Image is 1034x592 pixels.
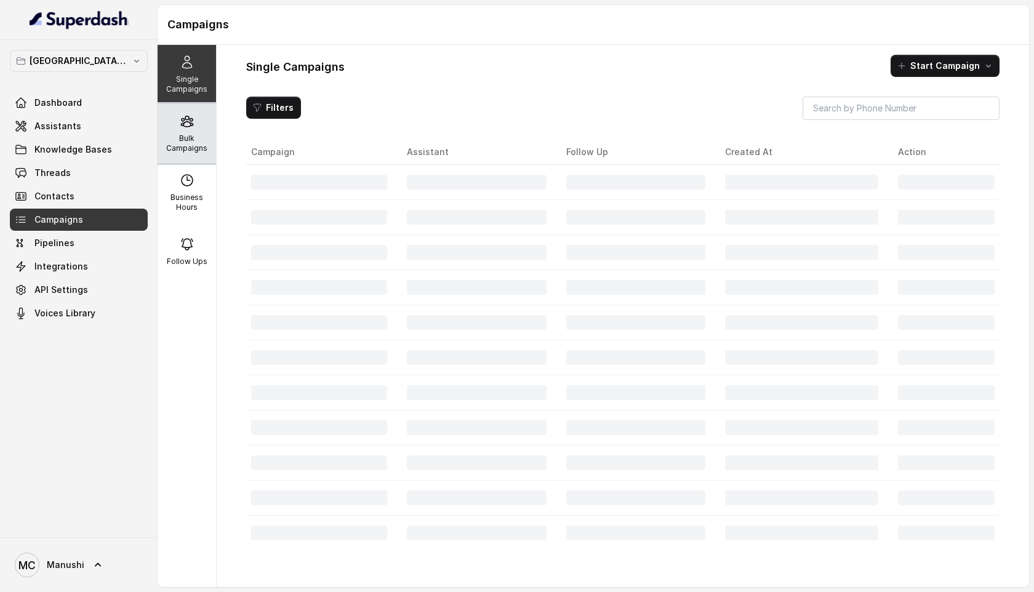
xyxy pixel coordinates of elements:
[888,140,1000,165] th: Action
[162,134,211,153] p: Bulk Campaigns
[10,209,148,231] a: Campaigns
[47,559,84,571] span: Manushi
[10,162,148,184] a: Threads
[10,302,148,324] a: Voices Library
[162,74,211,94] p: Single Campaigns
[10,255,148,278] a: Integrations
[246,97,301,119] button: Filters
[34,284,88,296] span: API Settings
[34,307,95,319] span: Voices Library
[167,257,207,266] p: Follow Ups
[556,140,715,165] th: Follow Up
[246,57,345,77] h1: Single Campaigns
[10,548,148,582] a: Manushi
[246,140,397,165] th: Campaign
[167,15,1019,34] h1: Campaigns
[10,92,148,114] a: Dashboard
[34,97,82,109] span: Dashboard
[10,50,148,72] button: [GEOGRAPHIC_DATA] - [GEOGRAPHIC_DATA] - [GEOGRAPHIC_DATA]
[30,10,129,30] img: light.svg
[34,143,112,156] span: Knowledge Bases
[10,232,148,254] a: Pipelines
[34,214,83,226] span: Campaigns
[34,260,88,273] span: Integrations
[891,55,1000,77] button: Start Campaign
[34,120,81,132] span: Assistants
[34,237,74,249] span: Pipelines
[10,185,148,207] a: Contacts
[10,279,148,301] a: API Settings
[397,140,556,165] th: Assistant
[34,190,74,202] span: Contacts
[34,167,71,179] span: Threads
[10,138,148,161] a: Knowledge Bases
[18,559,36,572] text: MC
[715,140,888,165] th: Created At
[803,97,1000,120] input: Search by Phone Number
[30,54,128,68] p: [GEOGRAPHIC_DATA] - [GEOGRAPHIC_DATA] - [GEOGRAPHIC_DATA]
[10,115,148,137] a: Assistants
[162,193,211,212] p: Business Hours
